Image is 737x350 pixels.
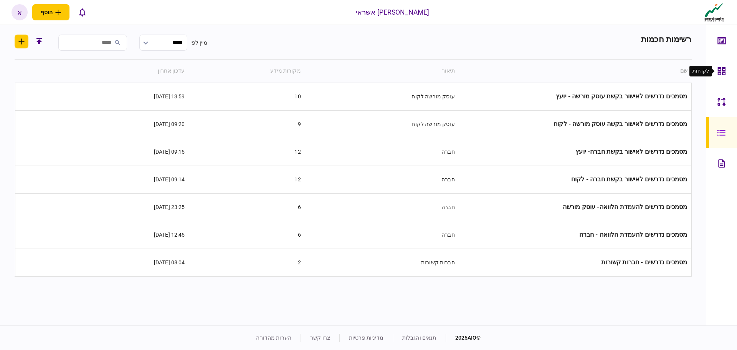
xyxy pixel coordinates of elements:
[356,7,430,17] div: [PERSON_NAME] אשראי
[71,193,189,221] td: 23:25 [DATE]
[692,67,709,75] div: לקוחות
[305,249,459,276] td: חברות קשורות
[256,335,291,341] a: הערות מהדורה
[349,335,383,341] a: מדיניות פרטיות
[71,166,189,193] td: 09:14 [DATE]
[446,334,481,342] div: © 2025 AIO
[71,221,189,249] td: 12:45 [DATE]
[305,83,459,110] td: עוסק מורשה לקוח
[305,221,459,249] td: חברה
[305,193,459,221] td: חברה
[71,249,189,276] td: 08:04 [DATE]
[12,4,28,20] button: א
[703,3,725,22] img: client company logo
[641,35,692,59] h2: רשימות חכמות
[71,138,189,166] td: 09:15 [DATE]
[575,148,687,155] span: מסמכים נדרשים לאישור בקשת חברה- יועץ
[310,335,330,341] a: צרו קשר
[554,120,687,128] span: מסמכים נדרשים לאישור בקשה עוסק מורשה - לקוח
[189,60,305,83] th: מקורות מידע
[579,231,687,238] span: מסמכים נדרשים להעמדת הלוואה - חברה
[402,335,436,341] a: תנאים והגבלות
[556,93,687,100] span: מסמכים נדרשים לאישור בקשת עוסק מורשה - יועץ
[74,4,90,20] button: פתח רשימת התראות
[305,60,459,83] th: תיאור
[189,249,305,276] td: 2
[71,83,189,110] td: 13:59 [DATE]
[305,110,459,138] td: עוסק מורשה לקוח
[601,259,687,266] span: מסמכים נדרשים - חברות קשורות
[189,193,305,221] td: 6
[190,39,207,47] div: מיין לפי
[189,138,305,166] td: 12
[71,110,189,138] td: 09:20 [DATE]
[563,203,687,211] span: מסמכים נדרשים להעמדת הלוואה- עוסק מורשה
[305,166,459,193] td: חברה
[189,166,305,193] td: 12
[189,221,305,249] td: 6
[189,110,305,138] td: 9
[71,60,189,83] th: עדכון אחרון
[305,138,459,166] td: חברה
[32,4,69,20] button: פתח תפריט להוספת לקוח
[459,60,691,83] th: שם
[189,83,305,110] td: 10
[571,176,687,183] span: מסמכים נדרשים לאישור בקשת חברה - לקוח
